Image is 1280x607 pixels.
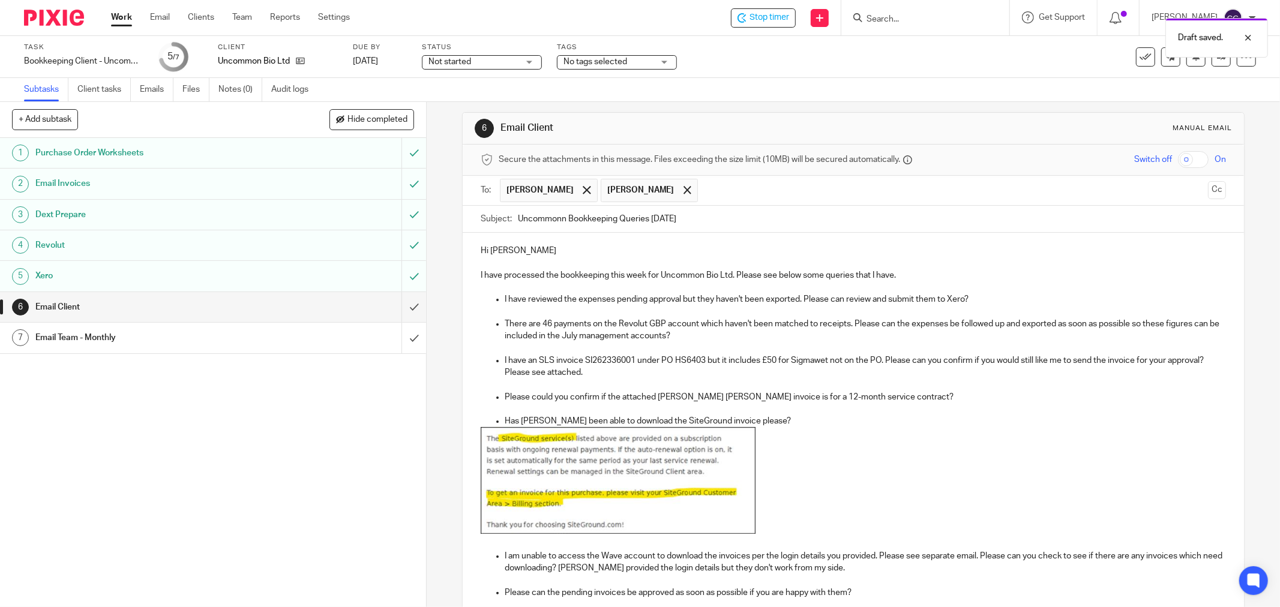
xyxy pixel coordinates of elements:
p: Has [PERSON_NAME] been able to download the SiteGround invoice please? [505,415,1226,427]
div: Uncommon Bio Ltd - Bookkeeping Client - Uncommon [731,8,796,28]
a: Notes (0) [218,78,262,101]
div: 3 [12,206,29,223]
span: No tags selected [563,58,627,66]
p: Draft saved. [1178,32,1223,44]
p: I have an SLS invoice SI262336001 under PO HS6403 but it includes £50 for Sigmawet not on the PO.... [505,354,1226,379]
button: Hide completed [329,109,414,130]
div: 5 [12,268,29,285]
span: Switch off [1134,154,1172,166]
button: + Add subtask [12,109,78,130]
button: Cc [1208,181,1226,199]
img: Pixie [24,10,84,26]
h1: Email Client [35,298,272,316]
div: 4 [12,237,29,254]
a: Team [232,11,252,23]
p: Please can the pending invoices be approved as soon as possible if you are happy with them? [505,587,1226,599]
a: Reports [270,11,300,23]
span: Hide completed [347,115,407,125]
p: I have reviewed the expenses pending approval but they haven't been exported. Please can review a... [505,293,1226,305]
span: [DATE] [353,57,378,65]
div: 2 [12,176,29,193]
h1: Revolut [35,236,272,254]
span: Not started [428,58,471,66]
p: I have processed the bookkeeping this week for Uncommon Bio Ltd. Please see below some queries th... [481,269,1226,281]
a: Subtasks [24,78,68,101]
h1: Xero [35,267,272,285]
a: Files [182,78,209,101]
label: Due by [353,43,407,52]
span: On [1215,154,1226,166]
span: [PERSON_NAME] [506,184,574,196]
div: 1 [12,145,29,161]
p: There are 46 payments on the Revolut GBP account which haven't been matched to receipts. Please c... [505,318,1226,342]
div: 5 [167,50,179,64]
label: Client [218,43,338,52]
a: Email [150,11,170,23]
h1: Email Invoices [35,175,272,193]
p: Hi [PERSON_NAME] [481,245,1226,257]
small: /7 [173,54,179,61]
span: Secure the attachments in this message. Files exceeding the size limit (10MB) will be secured aut... [499,154,900,166]
p: I am unable to access the Wave account to download the invoices per the login details you provide... [505,550,1226,575]
p: Please could you confirm if the attached [PERSON_NAME] [PERSON_NAME] invoice is for a 12-month se... [505,391,1226,403]
h1: Email Team - Monthly [35,329,272,347]
div: 7 [12,329,29,346]
a: Settings [318,11,350,23]
a: Clients [188,11,214,23]
div: Manual email [1173,124,1232,133]
label: Task [24,43,144,52]
div: 6 [475,119,494,138]
h1: Purchase Order Worksheets [35,144,272,162]
label: Tags [557,43,677,52]
label: Subject: [481,213,512,225]
label: Status [422,43,542,52]
a: Emails [140,78,173,101]
div: 6 [12,299,29,315]
a: Audit logs [271,78,317,101]
h1: Dext Prepare [35,206,272,224]
img: svg%3E [1224,8,1243,28]
a: Work [111,11,132,23]
h1: Email Client [500,122,879,134]
a: Client tasks [77,78,131,101]
span: [PERSON_NAME] [607,184,675,196]
div: Bookkeeping Client - Uncommon [24,55,144,67]
p: Uncommon Bio Ltd [218,55,290,67]
label: To: [481,184,494,196]
img: Image [481,427,756,534]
